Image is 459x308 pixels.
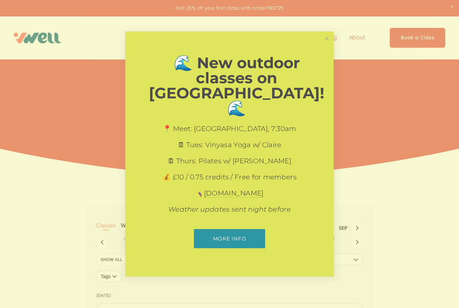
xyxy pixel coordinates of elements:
p: 🗓 Tues: Vinyasa Yoga w/ Claire [149,140,310,149]
p: 🤸‍♀️ [149,188,310,198]
p: 📍 Meet: [GEOGRAPHIC_DATA], 7:30am [149,124,310,133]
a: Close [321,33,333,44]
em: Weather updates sent night before [168,205,291,213]
p: 🗓 Thurs: Pilates w/ [PERSON_NAME] [149,156,310,166]
a: [DOMAIN_NAME] [204,189,264,197]
h1: 🌊 New outdoor classes on [GEOGRAPHIC_DATA]! 🌊 [149,55,324,116]
a: More info [194,229,265,248]
p: 💰 £10 / 0.75 credits / Free for members [149,172,310,182]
